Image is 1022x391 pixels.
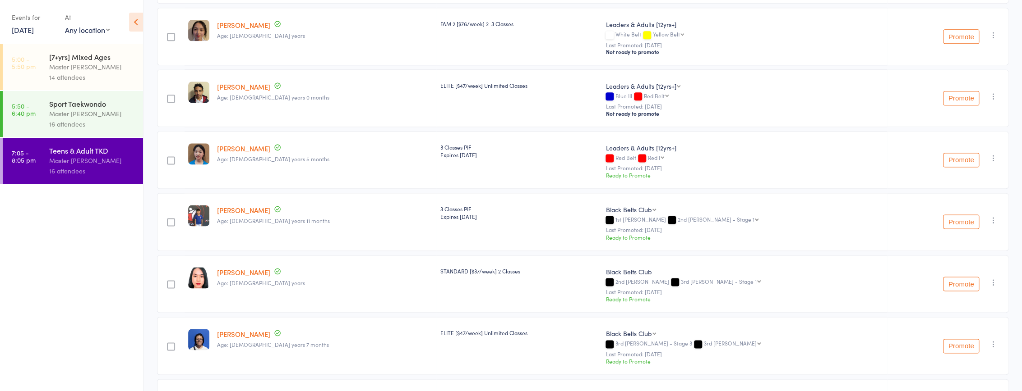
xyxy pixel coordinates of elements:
[217,217,329,224] span: Age: [DEMOGRAPHIC_DATA] years 11 months
[217,155,329,163] span: Age: [DEMOGRAPHIC_DATA] years 5 months
[49,119,135,129] div: 16 attendees
[677,216,754,222] div: 2nd [PERSON_NAME] - Stage 1
[606,233,883,241] div: Ready to Promote
[943,339,979,353] button: Promote
[188,82,209,103] img: image1714557950.png
[606,227,883,233] small: Last Promoted: [DATE]
[606,289,883,295] small: Last Promoted: [DATE]
[647,155,660,160] div: Red I
[12,10,56,25] div: Events for
[12,55,36,70] time: 5:00 - 5:50 pm
[606,340,883,348] div: 3rd [PERSON_NAME] - Stage 3
[217,20,270,30] a: [PERSON_NAME]
[606,20,883,29] div: Leaders & Adults [12yrs+]
[12,149,36,164] time: 7:05 - 8:05 pm
[217,82,270,91] a: [PERSON_NAME]
[440,20,598,27] div: FAM 2 [$76/week] 2-3 Classes
[188,20,209,41] img: image1757644982.png
[65,10,110,25] div: At
[49,145,135,155] div: Teens & Adult TKD
[217,144,270,153] a: [PERSON_NAME]
[606,103,883,109] small: Last Promoted: [DATE]
[606,155,883,162] div: Red Belt
[606,165,883,171] small: Last Promoted: [DATE]
[680,278,756,284] div: 3rd [PERSON_NAME] - Stage 1
[217,205,270,215] a: [PERSON_NAME]
[49,62,135,72] div: Master [PERSON_NAME]
[440,151,598,159] div: Expires [DATE]
[943,91,979,105] button: Promote
[606,267,883,276] div: Black Belts Club
[652,31,680,37] div: Yellow Belt
[440,213,598,220] div: Expires [DATE]
[606,110,883,117] div: Not ready to promote
[606,329,652,338] div: Black Belts Club
[3,91,143,137] a: 5:50 -6:40 pmSport TaekwondoMaster [PERSON_NAME]16 attendees
[606,93,883,100] div: Blue III
[217,32,305,39] span: Age: [DEMOGRAPHIC_DATA] years
[188,205,209,226] img: image1636716453.png
[440,143,598,159] div: 3 Classes PIF
[49,109,135,119] div: Master [PERSON_NAME]
[188,329,209,350] img: image1676452855.png
[606,82,676,91] div: Leaders & Adults [12yrs+]
[606,42,883,48] small: Last Promoted: [DATE]
[606,48,883,55] div: Not ready to promote
[49,155,135,166] div: Master [PERSON_NAME]
[440,82,598,89] div: ELITE [$47/week] Unlimited Classes
[643,93,664,99] div: Red Belt
[703,340,756,346] div: 3rd [PERSON_NAME]
[3,138,143,184] a: 7:05 -8:05 pmTeens & Adult TKDMaster [PERSON_NAME]16 attendees
[943,29,979,44] button: Promote
[12,25,34,35] a: [DATE]
[606,205,652,214] div: Black Belts Club
[188,267,209,288] img: image1746497022.png
[943,277,979,291] button: Promote
[49,72,135,82] div: 14 attendees
[440,267,598,275] div: STANDARD [$37/week] 2 Classes
[49,166,135,176] div: 16 attendees
[188,143,209,164] img: image1704873632.png
[49,99,135,109] div: Sport Taekwondo
[606,216,883,224] div: 1st [PERSON_NAME]
[440,329,598,336] div: ELITE [$47/week] Unlimited Classes
[12,102,36,117] time: 5:50 - 6:40 pm
[606,295,883,303] div: Ready to Promote
[49,52,135,62] div: [7+yrs] Mixed Ages
[217,93,329,101] span: Age: [DEMOGRAPHIC_DATA] years 0 months
[606,278,883,286] div: 2nd [PERSON_NAME]
[943,153,979,167] button: Promote
[606,357,883,365] div: Ready to Promote
[217,329,270,339] a: [PERSON_NAME]
[606,31,883,39] div: White Belt
[440,205,598,220] div: 3 Classes PIF
[606,351,883,357] small: Last Promoted: [DATE]
[606,171,883,179] div: Ready to Promote
[65,25,110,35] div: Any location
[606,143,883,152] div: Leaders & Adults [12yrs+]
[217,341,328,348] span: Age: [DEMOGRAPHIC_DATA] years 7 months
[943,214,979,229] button: Promote
[3,44,143,90] a: 5:00 -5:50 pm[7+yrs] Mixed AgesMaster [PERSON_NAME]14 attendees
